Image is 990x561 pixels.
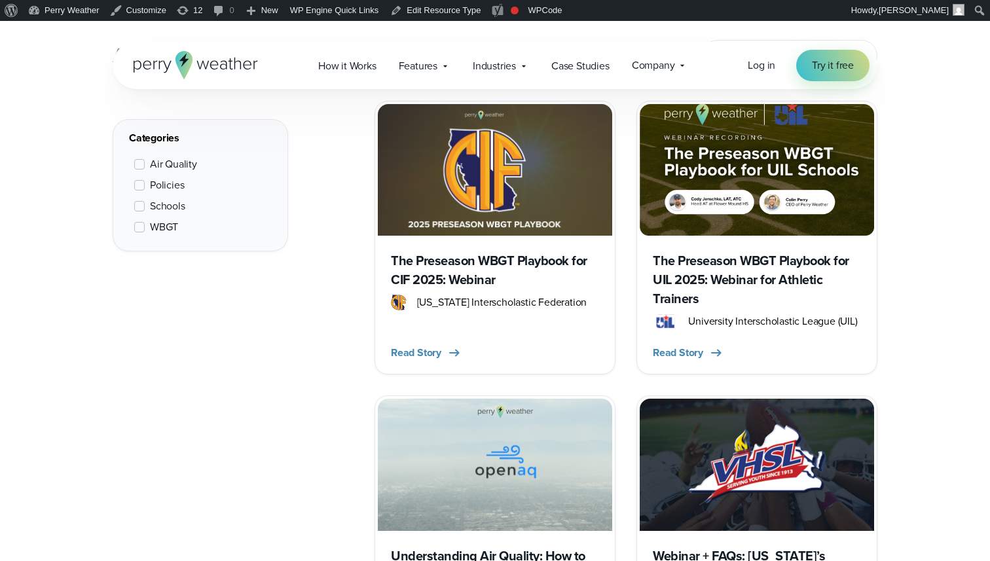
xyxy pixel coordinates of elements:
span: Read Story [391,345,441,361]
a: CIF WBGT rules The Preseason WBGT Playbook for CIF 2025: Webinar [US_STATE] Interscholastic Feder... [375,101,615,374]
span: Air Quality [150,156,197,172]
a: Log in [748,58,775,73]
span: Industries [473,58,516,74]
a: How it Works [307,52,388,79]
a: Customer Stories [210,37,369,73]
span: WBGT [150,219,178,235]
a: Blog [153,37,194,73]
h3: The Preseason WBGT Playbook for CIF 2025: Webinar [391,251,599,289]
span: Policies [150,177,184,193]
div: Focus keyphrase not set [511,7,519,14]
span: Webinars [385,39,471,71]
a: UIL WBGT rules webinar The Preseason WBGT Playbook for UIL 2025: Webinar for Athletic Trainers Un... [636,101,877,374]
div: Categories [129,130,272,146]
img: CIF WBGT rules [378,104,612,236]
img: VHSL WBGT Virginia [640,399,874,530]
button: Read Story [391,345,462,361]
img: UIL WBGT rules webinar [640,104,874,236]
span: Company [632,58,675,73]
span: Try it free [812,58,854,73]
span: Case Studies [551,58,610,74]
span: Customer Stories [210,39,369,71]
a: Case Studies [540,52,621,79]
button: Read Story [653,345,724,361]
img: UIL.svg [653,314,678,329]
span: [US_STATE] Interscholastic Federation [417,295,587,310]
span: University Interscholastic League (UIL) [688,314,857,329]
span: Schools [150,198,185,214]
span: Blog [153,39,194,71]
span: All [113,39,137,71]
a: Webinars [385,37,471,73]
span: Read Story [653,345,703,361]
h3: The Preseason WBGT Playbook for UIL 2025: Webinar for Athletic Trainers [653,251,861,308]
a: All [113,37,137,73]
span: [PERSON_NAME] [879,5,949,15]
span: How it Works [318,58,376,74]
a: Try it free [796,50,870,81]
span: Features [399,58,437,74]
